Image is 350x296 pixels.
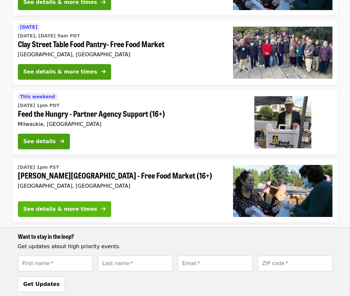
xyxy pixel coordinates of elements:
[233,165,332,217] img: Sitton Elementary - Free Food Market (16+) organized by Oregon Food Bank
[18,256,93,271] input: [object Object]
[18,243,121,249] span: Get updates about high priority events.
[101,69,106,75] i: arrow-right icon
[178,256,253,271] input: [object Object]
[23,281,60,287] span: Get Updates
[101,206,106,212] i: arrow-right icon
[18,201,111,217] button: See details & more times
[233,27,332,79] img: Clay Street Table Food Pantry- Free Food Market organized by Oregon Food Bank
[23,138,56,145] div: See details
[13,90,338,155] a: See details for "Feed the Hungry - Partner Agency Support (16+)"
[60,138,64,144] i: arrow-right icon
[18,232,74,240] span: Want to stay in the loop?
[18,33,80,39] time: [DATE], [DATE] 9am PDT
[233,96,332,148] img: Feed the Hungry - Partner Agency Support (16+) organized by Oregon Food Bank
[18,171,223,180] span: [PERSON_NAME][GEOGRAPHIC_DATA] - Free Food Market (16+)
[13,160,338,222] a: See details for "Sitton Elementary - Free Food Market (16+)"
[18,64,111,80] button: See details & more times
[18,276,65,292] button: Get Updates
[20,24,37,30] span: [DATE]
[18,39,223,49] span: Clay Street Table Food Pantry- Free Food Market
[23,68,97,76] div: See details & more times
[98,256,173,271] input: [object Object]
[20,94,55,99] span: This weekend
[18,164,59,171] time: [DATE] 1pm PST
[258,256,332,271] input: [object Object]
[23,205,97,213] div: See details & more times
[18,183,223,189] div: [GEOGRAPHIC_DATA], [GEOGRAPHIC_DATA]
[18,121,223,127] div: Milwaukie, [GEOGRAPHIC_DATA]
[18,134,70,149] button: See details
[18,102,60,109] time: [DATE] 1pm PDT
[18,51,223,58] div: [GEOGRAPHIC_DATA], [GEOGRAPHIC_DATA]
[18,109,223,118] span: Feed the Hungry - Partner Agency Support (16+)
[13,20,338,85] a: See details for "Clay Street Table Food Pantry- Free Food Market"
